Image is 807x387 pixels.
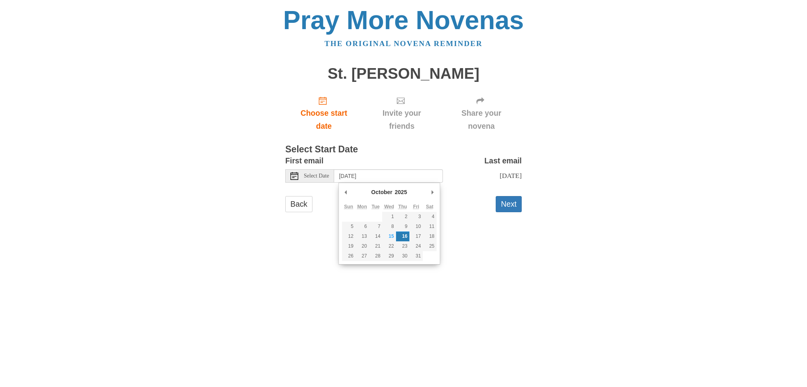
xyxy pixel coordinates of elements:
[355,241,369,251] button: 20
[370,107,433,133] span: Invite your friends
[325,39,483,48] a: The original novena reminder
[396,212,409,222] button: 2
[285,196,312,212] a: Back
[355,222,369,231] button: 6
[293,107,355,133] span: Choose start date
[409,222,423,231] button: 10
[334,169,443,183] input: Use the arrow keys to pick a date
[355,231,369,241] button: 13
[429,186,437,198] button: Next Month
[370,186,394,198] div: October
[285,154,324,167] label: First email
[357,204,367,209] abbr: Monday
[423,212,436,222] button: 4
[398,204,407,209] abbr: Thursday
[382,241,396,251] button: 22
[344,204,353,209] abbr: Sunday
[409,251,423,261] button: 31
[426,204,433,209] abbr: Saturday
[342,251,355,261] button: 26
[449,107,514,133] span: Share your novena
[382,212,396,222] button: 1
[396,222,409,231] button: 9
[382,231,396,241] button: 15
[285,90,363,137] a: Choose start date
[396,251,409,261] button: 30
[441,90,522,137] div: Click "Next" to confirm your start date first.
[394,186,408,198] div: 2025
[372,204,379,209] abbr: Tuesday
[423,241,436,251] button: 25
[382,251,396,261] button: 29
[496,196,522,212] button: Next
[369,241,382,251] button: 21
[342,186,350,198] button: Previous Month
[283,6,524,35] a: Pray More Novenas
[342,231,355,241] button: 12
[423,222,436,231] button: 11
[382,222,396,231] button: 8
[342,241,355,251] button: 19
[484,154,522,167] label: Last email
[384,204,394,209] abbr: Wednesday
[369,231,382,241] button: 14
[355,251,369,261] button: 27
[409,231,423,241] button: 17
[500,172,522,180] span: [DATE]
[304,173,329,179] span: Select Date
[409,241,423,251] button: 24
[369,222,382,231] button: 7
[413,204,419,209] abbr: Friday
[409,212,423,222] button: 3
[423,231,436,241] button: 18
[342,222,355,231] button: 5
[285,65,522,82] h1: St. [PERSON_NAME]
[363,90,441,137] div: Click "Next" to confirm your start date first.
[369,251,382,261] button: 28
[396,241,409,251] button: 23
[396,231,409,241] button: 16
[285,144,522,155] h3: Select Start Date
